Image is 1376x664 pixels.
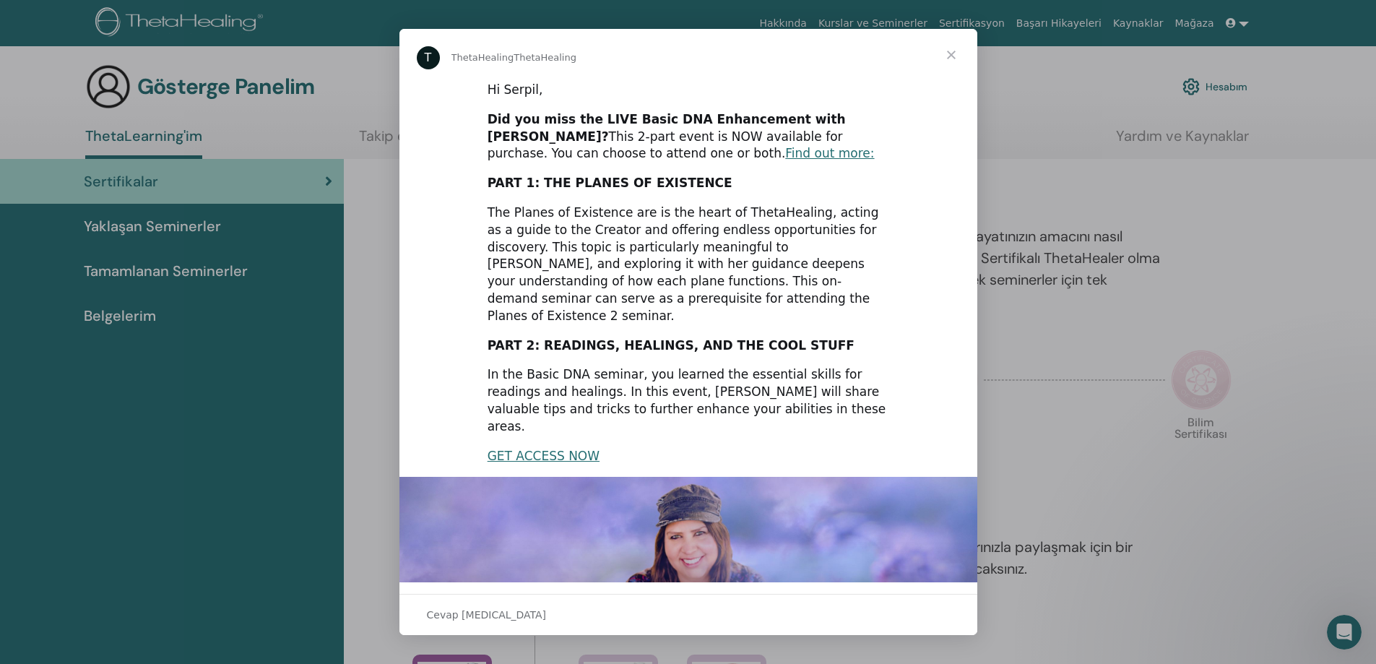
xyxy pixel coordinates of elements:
span: Kapat [925,29,977,81]
b: PART 1: THE PLANES OF EXISTENCE [488,176,732,190]
a: GET ACCESS NOW [488,449,600,463]
div: In the Basic DNA seminar, you learned the essential skills for readings and healings. In this eve... [488,366,889,435]
b: Did you miss the LIVE Basic DNA Enhancement with [PERSON_NAME]? [488,112,846,144]
div: The Planes of Existence are is the heart of ThetaHealing, acting as a guide to the Creator and of... [488,204,889,325]
span: Cevap [MEDICAL_DATA] [427,605,547,624]
span: ThetaHealing [451,52,514,63]
span: ThetaHealing [514,52,576,63]
b: PART 2: READINGS, HEALINGS, AND THE COOL STUFF [488,338,854,353]
div: Sohbeti aç ve yanıtla [399,594,977,635]
div: Hi Serpil, [488,82,889,99]
a: Find out more: [785,146,874,160]
div: This 2-part event is NOW available for purchase. You can choose to attend one or both. [488,111,889,163]
div: Profile image for ThetaHealing [417,46,440,69]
